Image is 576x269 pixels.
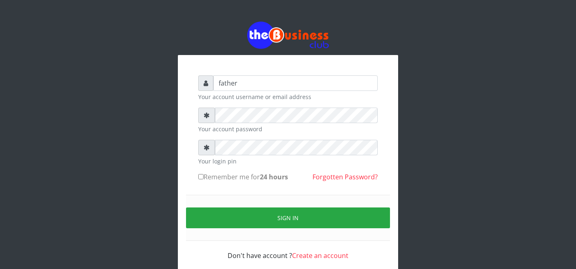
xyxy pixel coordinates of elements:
label: Remember me for [198,172,288,182]
a: Create an account [292,251,348,260]
a: Forgotten Password? [312,172,378,181]
input: Username or email address [213,75,378,91]
div: Don't have account ? [198,241,378,260]
small: Your account password [198,125,378,133]
small: Your account username or email address [198,93,378,101]
input: Remember me for24 hours [198,174,204,179]
small: Your login pin [198,157,378,165]
b: 24 hours [260,172,288,181]
button: Sign in [186,207,390,228]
